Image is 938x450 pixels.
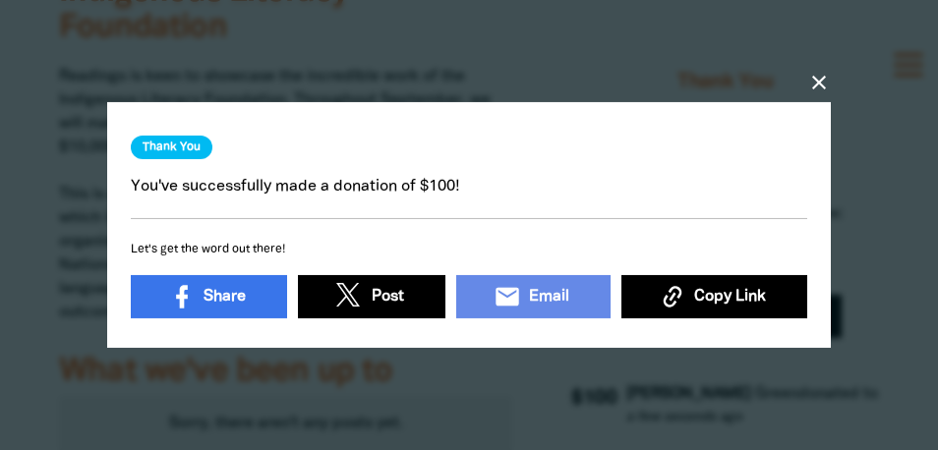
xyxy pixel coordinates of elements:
h6: Let's get the word out there! [131,239,807,260]
a: emailEmail [456,275,611,318]
a: Share [131,275,287,318]
span: Share [204,285,246,309]
span: Copy Link [694,285,766,309]
span: Post [372,285,404,309]
p: You've successfully made a donation of $100! [131,175,807,198]
button: close [807,71,831,94]
span: Email [529,285,569,309]
i: email [494,283,521,310]
h3: Thank You [131,136,212,159]
a: Post [298,275,445,318]
button: Copy Link [621,275,807,318]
